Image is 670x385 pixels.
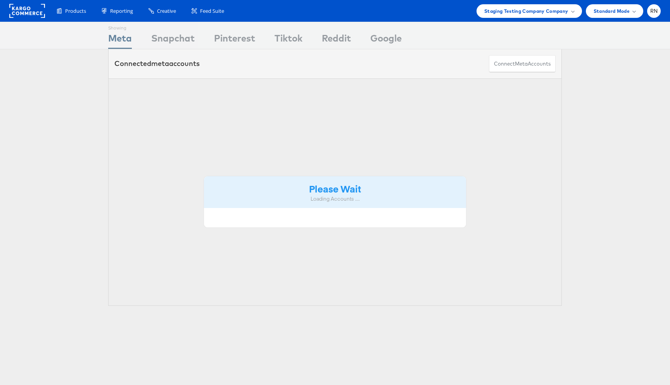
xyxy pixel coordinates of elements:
[594,7,630,15] span: Standard Mode
[322,31,351,49] div: Reddit
[114,59,200,69] div: Connected accounts
[489,55,556,73] button: ConnectmetaAccounts
[108,22,132,31] div: Showing
[210,195,460,203] div: Loading Accounts ....
[108,31,132,49] div: Meta
[309,182,361,195] strong: Please Wait
[65,7,86,15] span: Products
[515,60,528,68] span: meta
[151,59,169,68] span: meta
[370,31,402,49] div: Google
[484,7,568,15] span: Staging Testing Company Company
[157,7,176,15] span: Creative
[275,31,302,49] div: Tiktok
[110,7,133,15] span: Reporting
[151,31,195,49] div: Snapchat
[650,9,658,14] span: RN
[200,7,224,15] span: Feed Suite
[214,31,255,49] div: Pinterest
